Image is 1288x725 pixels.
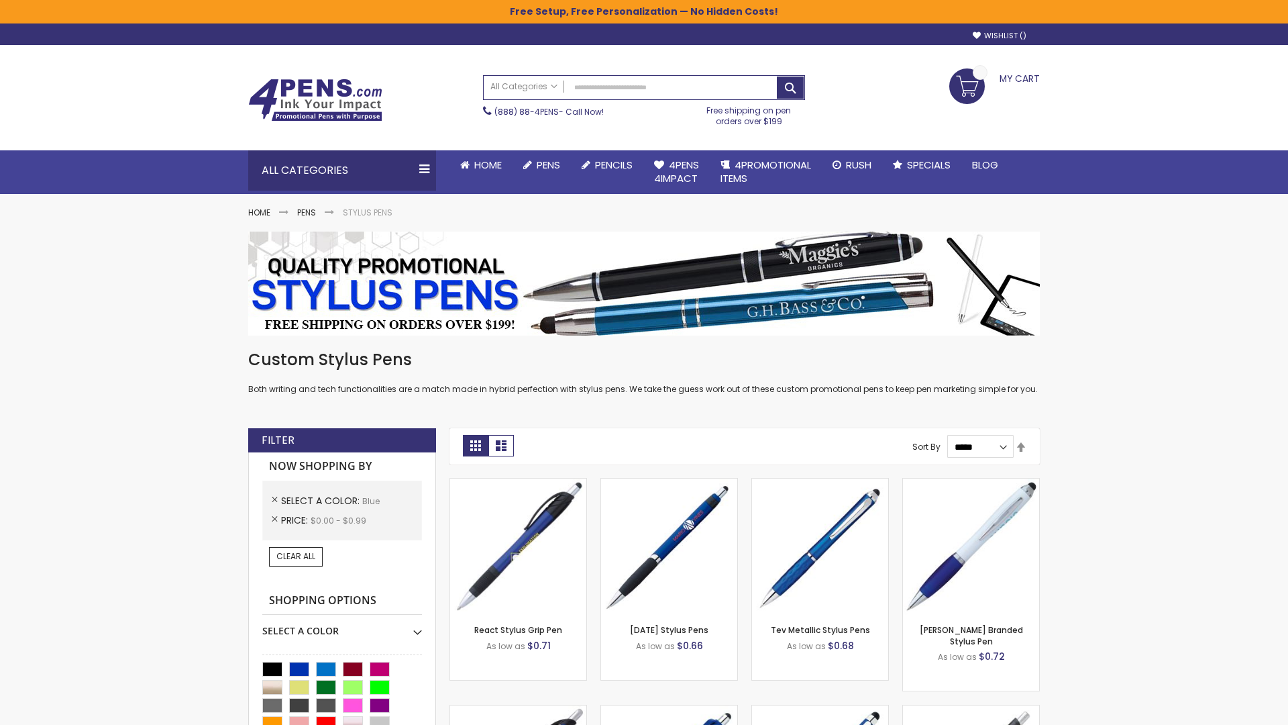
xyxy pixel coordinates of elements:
[490,81,557,92] span: All Categories
[771,624,870,636] a: Tev Metallic Stylus Pens
[920,624,1023,646] a: [PERSON_NAME] Branded Stylus Pen
[601,705,737,716] a: Pearl Element Stylus Pens-Blue
[362,495,380,507] span: Blue
[903,478,1039,489] a: Ion White Branded Stylus Pen-Blue
[343,207,392,218] strong: Stylus Pens
[486,640,525,652] span: As low as
[907,158,951,172] span: Specials
[450,705,586,716] a: Story Stylus Custom Pen-Blue
[537,158,560,172] span: Pens
[654,158,699,185] span: 4Pens 4impact
[972,158,998,172] span: Blog
[882,150,961,180] a: Specials
[710,150,822,194] a: 4PROMOTIONALITEMS
[822,150,882,180] a: Rush
[248,232,1040,336] img: Stylus Pens
[630,624,708,636] a: [DATE] Stylus Pens
[262,587,422,616] strong: Shopping Options
[752,478,888,489] a: Tev Metallic Stylus Pens-Blue
[961,150,1009,180] a: Blog
[262,615,422,638] div: Select A Color
[484,76,564,98] a: All Categories
[846,158,871,172] span: Rush
[693,100,806,127] div: Free shipping on pen orders over $199
[513,150,571,180] a: Pens
[752,479,888,615] img: Tev Metallic Stylus Pens-Blue
[903,479,1039,615] img: Ion White Branded Stylus Pen-Blue
[248,207,270,218] a: Home
[248,79,382,122] img: 4Pens Custom Pens and Promotional Products
[281,494,362,507] span: Select A Color
[281,514,311,527] span: Price
[297,207,316,218] a: Pens
[571,150,643,180] a: Pencils
[474,624,562,636] a: React Stylus Grip Pen
[601,479,737,615] img: Epiphany Stylus Pens-Blue
[720,158,811,185] span: 4PROMOTIONAL ITEMS
[601,478,737,489] a: Epiphany Stylus Pens-Blue
[938,651,977,663] span: As low as
[787,640,826,652] span: As low as
[450,479,586,615] img: React Stylus Grip Pen-Blue
[269,547,323,566] a: Clear All
[595,158,633,172] span: Pencils
[828,639,854,652] span: $0.68
[677,639,703,652] span: $0.66
[474,158,502,172] span: Home
[643,150,710,194] a: 4Pens4impact
[463,435,488,456] strong: Grid
[494,106,559,117] a: (888) 88-4PENS
[973,31,1026,41] a: Wishlist
[262,452,422,481] strong: Now Shopping by
[636,640,675,652] span: As low as
[449,150,513,180] a: Home
[248,349,1040,371] h1: Custom Stylus Pens
[311,515,366,526] span: $0.00 - $0.99
[912,441,941,452] label: Sort By
[248,349,1040,395] div: Both writing and tech functionalities are a match made in hybrid perfection with stylus pens. We ...
[494,106,604,117] span: - Call Now!
[262,433,294,448] strong: Filter
[903,705,1039,716] a: Souvenir® Anthem Stylus Pen-Blue
[979,650,1005,663] span: $0.72
[752,705,888,716] a: Custom Stylus Grip Pens-Blue
[248,150,436,191] div: All Categories
[450,478,586,489] a: React Stylus Grip Pen-Blue
[276,550,315,562] span: Clear All
[527,639,551,652] span: $0.71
